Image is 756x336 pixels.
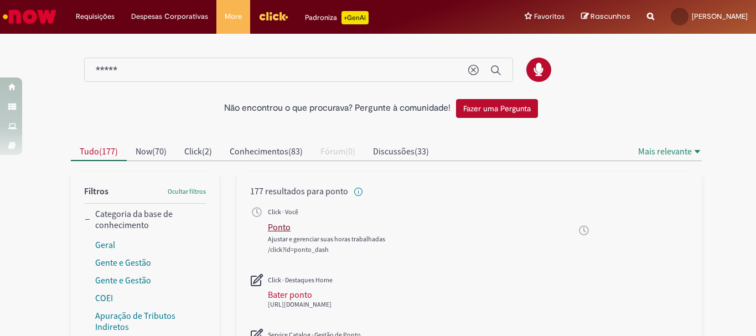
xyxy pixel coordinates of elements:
[456,99,538,118] button: Fazer uma Pergunta
[225,11,242,22] span: More
[692,12,748,21] span: [PERSON_NAME]
[1,6,58,28] img: ServiceNow
[534,11,565,22] span: Favoritos
[258,8,288,24] img: click_logo_yellow_360x200.png
[76,11,115,22] span: Requisições
[131,11,208,22] span: Despesas Corporativas
[224,104,451,113] h2: Não encontrou o que procurava? Pergunte à comunidade!
[341,11,369,24] p: +GenAi
[581,12,630,22] a: Rascunhos
[591,11,630,22] span: Rascunhos
[305,11,369,24] div: Padroniza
